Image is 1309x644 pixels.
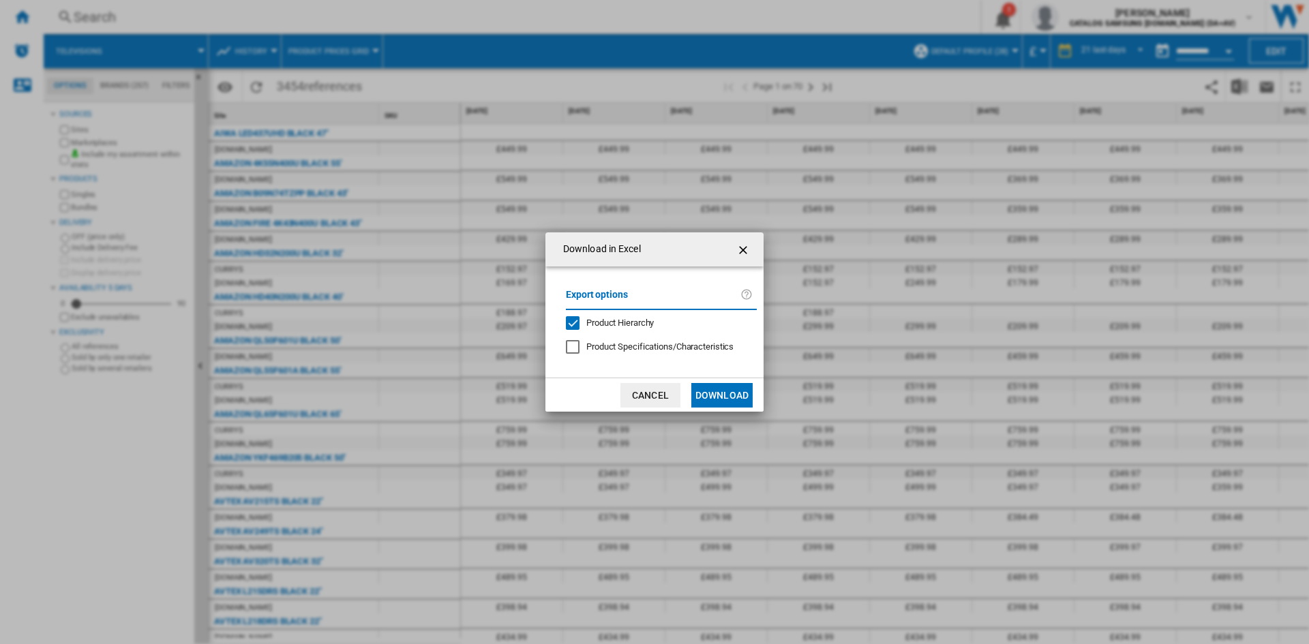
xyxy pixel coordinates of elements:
[586,318,654,328] span: Product Hierarchy
[566,287,740,312] label: Export options
[691,383,753,408] button: Download
[556,243,641,256] h4: Download in Excel
[586,341,734,352] span: Product Specifications/Characteristics
[566,317,746,330] md-checkbox: Product Hierarchy
[586,341,734,353] div: Only applies to Category View
[731,236,758,263] button: getI18NText('BUTTONS.CLOSE_DIALOG')
[736,242,753,258] ng-md-icon: getI18NText('BUTTONS.CLOSE_DIALOG')
[620,383,680,408] button: Cancel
